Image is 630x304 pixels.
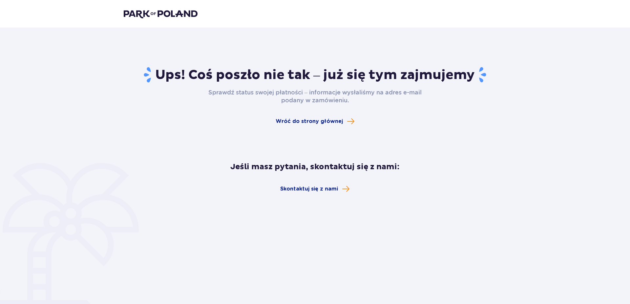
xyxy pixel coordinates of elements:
[230,162,400,172] p: Jeśli masz pytania, skontaktuj się z nami:
[199,89,431,104] p: Sprawdź status swojej płatności – informacje wysłaliśmy na adres e-mail podany w zamówieniu.
[276,117,355,125] a: Wróć do strony głównej
[155,67,475,83] p: Ups! Coś poszło nie tak – już się tym zajmujemy
[280,185,338,193] span: Skontaktuj się z nami
[276,118,343,125] span: Wróć do strony głównej
[124,9,198,18] img: Park of Poland logo
[280,185,350,193] a: Skontaktuj się z nami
